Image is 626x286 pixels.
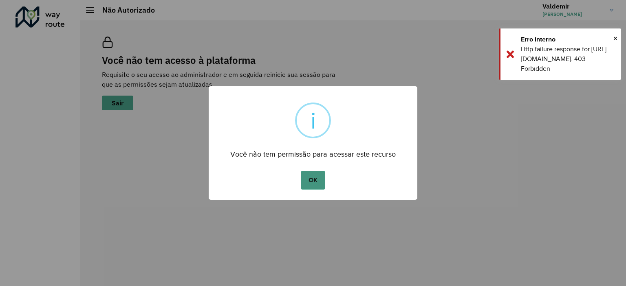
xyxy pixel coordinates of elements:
div: i [311,104,316,137]
div: Http failure response for [URL][DOMAIN_NAME]: 403 Forbidden [521,44,615,74]
button: Close [613,32,617,44]
div: Erro interno [521,35,615,44]
span: × [613,32,617,44]
button: OK [301,171,325,190]
div: Você não tem permissão para acessar este recurso [209,142,417,161]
